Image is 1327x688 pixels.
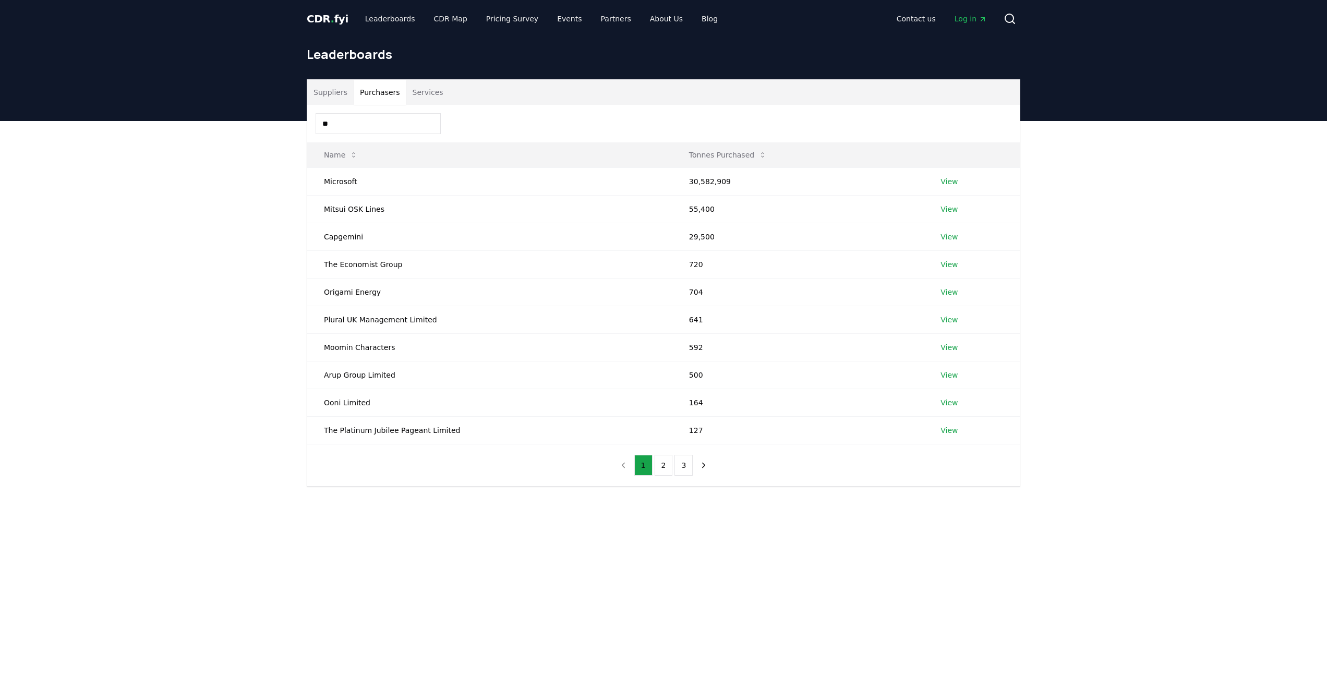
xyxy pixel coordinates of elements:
[672,389,924,416] td: 164
[681,144,775,165] button: Tonnes Purchased
[955,14,987,24] span: Log in
[357,9,424,28] a: Leaderboards
[940,370,958,380] a: View
[316,144,366,165] button: Name
[672,361,924,389] td: 500
[307,167,672,195] td: Microsoft
[672,416,924,444] td: 127
[354,80,406,105] button: Purchasers
[307,333,672,361] td: Moomin Characters
[655,455,673,476] button: 2
[634,455,653,476] button: 1
[672,195,924,223] td: 55,400
[331,13,334,25] span: .
[695,455,713,476] button: next page
[426,9,476,28] a: CDR Map
[307,195,672,223] td: Mitsui OSK Lines
[307,223,672,250] td: Capgemini
[946,9,995,28] a: Log in
[888,9,995,28] nav: Main
[940,232,958,242] a: View
[940,176,958,187] a: View
[940,342,958,353] a: View
[672,223,924,250] td: 29,500
[672,250,924,278] td: 720
[940,204,958,214] a: View
[888,9,944,28] a: Contact us
[593,9,640,28] a: Partners
[674,455,693,476] button: 3
[940,287,958,297] a: View
[478,9,547,28] a: Pricing Survey
[642,9,691,28] a: About Us
[307,80,354,105] button: Suppliers
[940,315,958,325] a: View
[357,9,726,28] nav: Main
[307,11,348,26] a: CDR.fyi
[693,9,726,28] a: Blog
[940,259,958,270] a: View
[672,333,924,361] td: 592
[307,278,672,306] td: Origami Energy
[307,250,672,278] td: The Economist Group
[406,80,450,105] button: Services
[307,13,348,25] span: CDR fyi
[549,9,590,28] a: Events
[307,306,672,333] td: Plural UK Management Limited
[672,306,924,333] td: 641
[307,389,672,416] td: Ooni Limited
[307,46,1020,63] h1: Leaderboards
[672,278,924,306] td: 704
[672,167,924,195] td: 30,582,909
[940,425,958,436] a: View
[940,397,958,408] a: View
[307,416,672,444] td: The Platinum Jubilee Pageant Limited
[307,361,672,389] td: Arup Group Limited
